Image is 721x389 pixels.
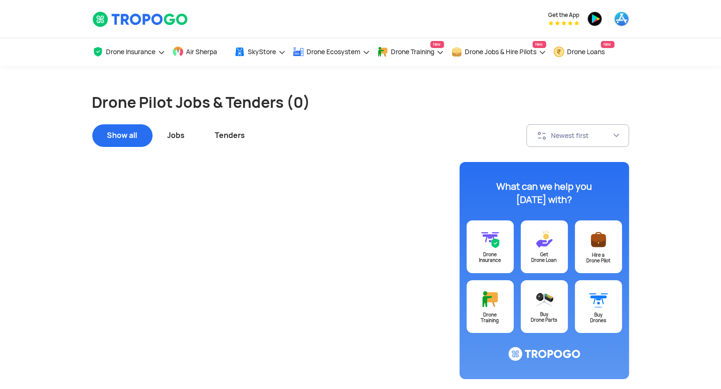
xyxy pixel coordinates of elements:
img: ic_logo@3x.svg [509,347,580,361]
a: Drone Insurance [92,38,165,66]
a: DroneInsurance [467,220,514,273]
a: DroneTraining [467,280,514,333]
div: What can we help you [DATE] with? [486,180,603,206]
div: Drone Insurance [467,252,514,263]
a: SkyStore [234,38,286,66]
a: Drone LoansNew [553,38,615,66]
img: ic_droneparts@3x.svg [535,290,554,308]
a: GetDrone Loan [521,220,568,273]
span: Drone Insurance [106,48,156,56]
img: ic_training@3x.svg [481,290,500,309]
span: New [533,41,546,48]
img: App Raking [549,21,579,25]
img: ic_loans@3x.svg [535,230,554,249]
div: Buy Drone Parts [521,312,568,323]
div: Hire a Drone Pilot [575,252,622,264]
img: TropoGo Logo [92,11,189,27]
span: Drone Ecosystem [307,48,361,56]
div: Jobs [153,124,200,147]
div: Show all [92,124,153,147]
span: Drone Loans [567,48,605,56]
button: Newest first [527,124,629,147]
img: ic_drone_insurance@3x.svg [481,230,500,249]
div: Drone Training [467,312,514,324]
span: SkyStore [248,48,276,56]
span: Drone Jobs & Hire Pilots [465,48,537,56]
span: Get the App [549,11,580,19]
a: BuyDrone Parts [521,280,568,333]
div: Tenders [200,124,260,147]
img: ic_appstore.png [614,11,629,26]
span: Air Sherpa [186,48,218,56]
a: Drone Jobs & Hire PilotsNew [451,38,546,66]
img: ic_playstore.png [587,11,602,26]
a: Hire aDrone Pilot [575,220,622,273]
a: Air Sherpa [172,38,227,66]
span: New [430,41,444,48]
img: ic_buydrone@3x.svg [589,290,608,309]
img: ic_postajob@3x.svg [589,230,608,249]
a: Drone TrainingNew [377,38,444,66]
div: Newest first [551,131,613,140]
span: Drone Training [391,48,435,56]
a: BuyDrones [575,280,622,333]
div: Buy Drones [575,312,622,324]
span: New [601,41,615,48]
h1: Drone Pilot Jobs & Tenders (0) [92,92,629,113]
a: Drone Ecosystem [293,38,370,66]
div: Get Drone Loan [521,252,568,263]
